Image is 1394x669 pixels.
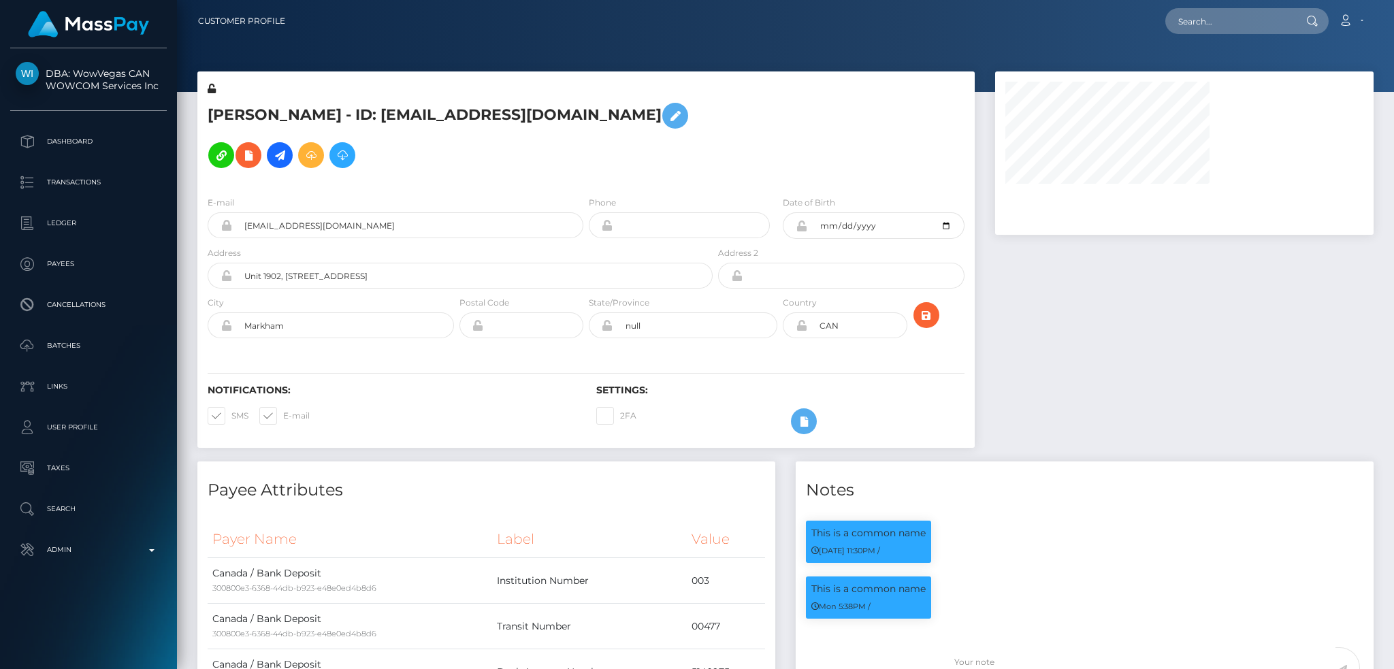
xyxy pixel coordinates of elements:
[16,254,161,274] p: Payees
[811,546,880,555] small: [DATE] 11:30PM /
[10,125,167,159] a: Dashboard
[267,142,293,168] a: Initiate Payout
[16,336,161,356] p: Batches
[10,247,167,281] a: Payees
[589,297,649,309] label: State/Province
[687,558,765,604] td: 003
[16,295,161,315] p: Cancellations
[596,385,965,396] h6: Settings:
[10,165,167,199] a: Transactions
[16,172,161,193] p: Transactions
[811,582,926,596] p: This is a common name
[16,376,161,397] p: Links
[208,604,492,649] td: Canada / Bank Deposit
[10,288,167,322] a: Cancellations
[10,451,167,485] a: Taxes
[208,197,234,209] label: E-mail
[16,499,161,519] p: Search
[212,629,376,638] small: 300800e3-6368-44db-b923-e48e0ed4b8d6
[459,297,509,309] label: Postal Code
[492,604,687,649] td: Transit Number
[16,131,161,152] p: Dashboard
[16,62,39,85] img: WOWCOM Services Inc
[16,540,161,560] p: Admin
[16,213,161,233] p: Ledger
[259,407,310,425] label: E-mail
[198,7,285,35] a: Customer Profile
[492,558,687,604] td: Institution Number
[208,558,492,604] td: Canada / Bank Deposit
[10,329,167,363] a: Batches
[687,604,765,649] td: 00477
[208,521,492,558] th: Payer Name
[208,297,224,309] label: City
[10,206,167,240] a: Ledger
[783,297,817,309] label: Country
[596,407,636,425] label: 2FA
[208,96,705,175] h5: [PERSON_NAME] - ID: [EMAIL_ADDRESS][DOMAIN_NAME]
[811,526,926,540] p: This is a common name
[16,458,161,478] p: Taxes
[806,478,1363,502] h4: Notes
[208,385,576,396] h6: Notifications:
[212,583,376,593] small: 300800e3-6368-44db-b923-e48e0ed4b8d6
[783,197,835,209] label: Date of Birth
[10,410,167,444] a: User Profile
[10,67,167,92] span: DBA: WowVegas CAN WOWCOM Services Inc
[796,521,1374,576] div: COMPLIANCE
[1165,8,1293,34] input: Search...
[796,576,1374,632] div: COMPLIANCE
[208,407,248,425] label: SMS
[208,247,241,259] label: Address
[811,602,871,611] small: Mon 5:38PM /
[10,492,167,526] a: Search
[589,197,616,209] label: Phone
[28,11,149,37] img: MassPay Logo
[10,370,167,404] a: Links
[10,533,167,567] a: Admin
[492,521,687,558] th: Label
[718,247,758,259] label: Address 2
[16,417,161,438] p: User Profile
[687,521,765,558] th: Value
[208,478,765,502] h4: Payee Attributes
